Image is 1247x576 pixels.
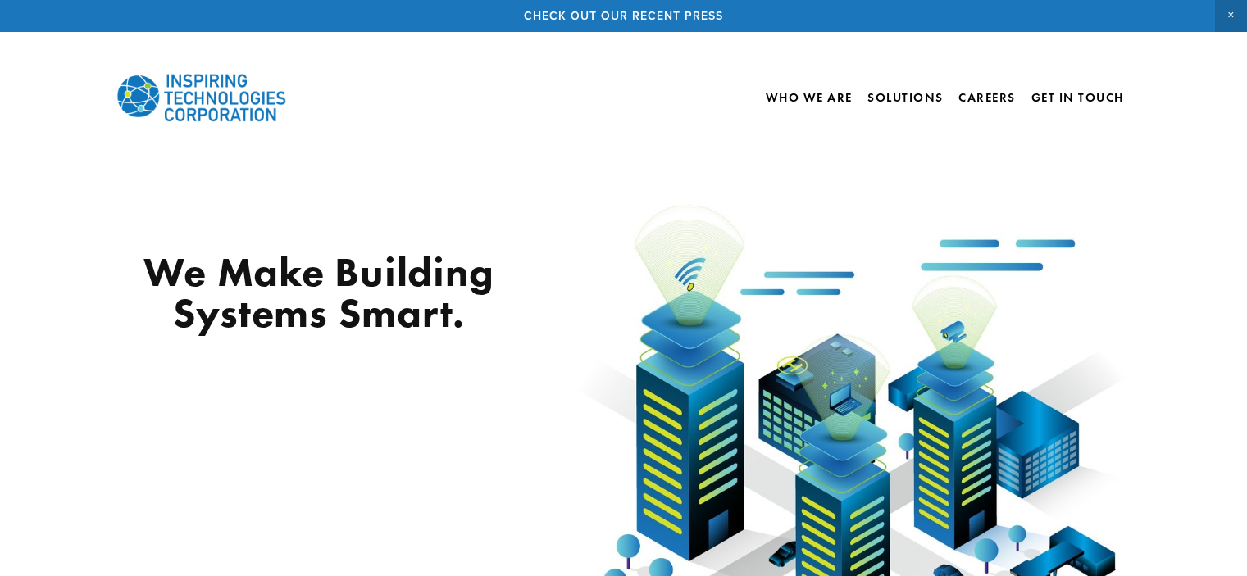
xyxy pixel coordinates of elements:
a: Who We Are [766,84,853,111]
h1: We make Building Systems Smart. [116,252,523,333]
img: Inspiring Technologies Corp – A Building Technologies Company [116,61,288,134]
a: Get In Touch [1031,84,1124,111]
a: Careers [958,84,1016,111]
a: Solutions [867,90,944,105]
